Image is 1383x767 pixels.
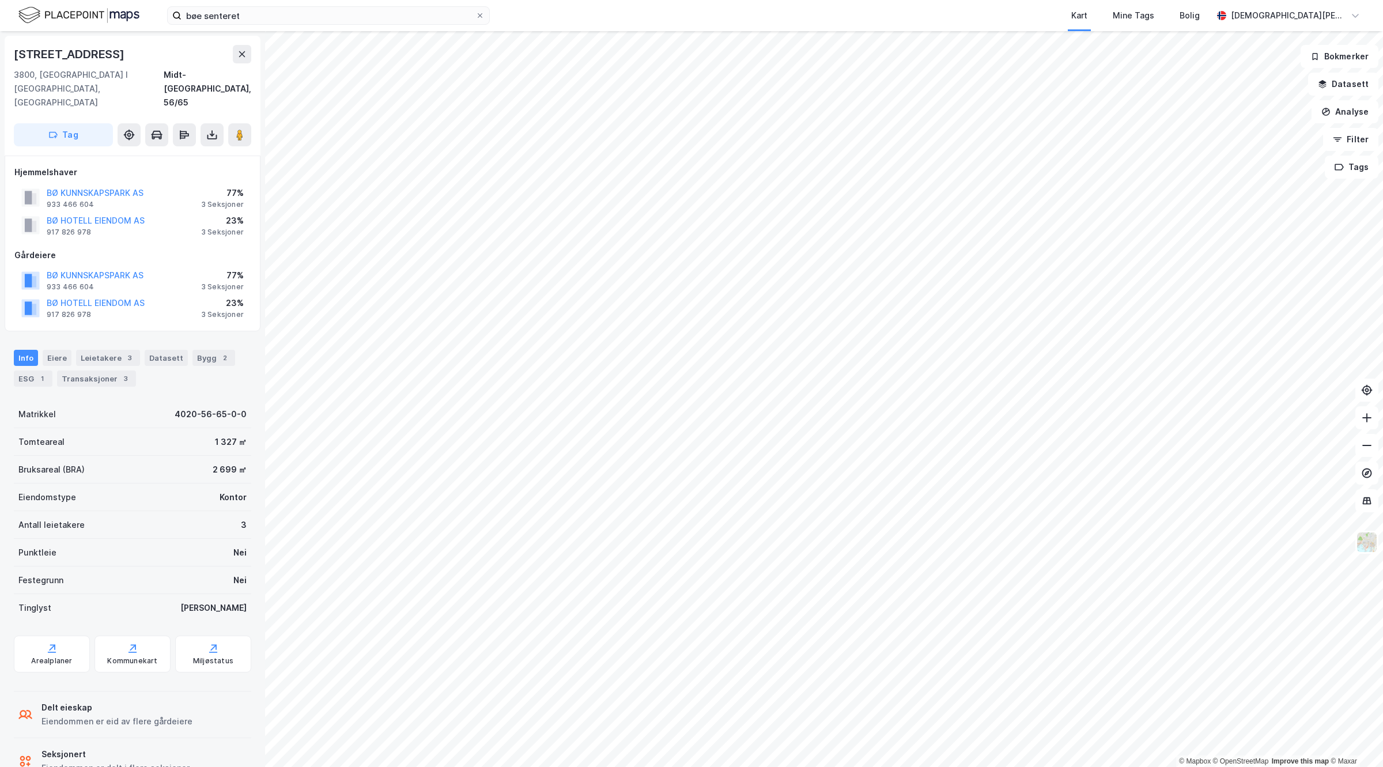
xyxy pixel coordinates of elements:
[1179,757,1211,765] a: Mapbox
[175,407,247,421] div: 4020-56-65-0-0
[193,656,233,666] div: Miljøstatus
[124,352,135,364] div: 3
[14,123,113,146] button: Tag
[164,68,251,109] div: Midt-[GEOGRAPHIC_DATA], 56/65
[47,228,91,237] div: 917 826 978
[201,214,244,228] div: 23%
[14,248,251,262] div: Gårdeiere
[18,463,85,477] div: Bruksareal (BRA)
[1356,531,1378,553] img: Z
[1312,100,1378,123] button: Analyse
[43,350,71,366] div: Eiere
[14,350,38,366] div: Info
[14,371,52,387] div: ESG
[201,296,244,310] div: 23%
[1308,73,1378,96] button: Datasett
[1272,757,1329,765] a: Improve this map
[18,601,51,615] div: Tinglyst
[1325,712,1383,767] iframe: Chat Widget
[201,200,244,209] div: 3 Seksjoner
[18,573,63,587] div: Festegrunn
[1180,9,1200,22] div: Bolig
[233,546,247,560] div: Nei
[182,7,475,24] input: Søk på adresse, matrikkel, gårdeiere, leietakere eller personer
[201,269,244,282] div: 77%
[1071,9,1087,22] div: Kart
[192,350,235,366] div: Bygg
[36,373,48,384] div: 1
[145,350,188,366] div: Datasett
[14,68,164,109] div: 3800, [GEOGRAPHIC_DATA] I [GEOGRAPHIC_DATA], [GEOGRAPHIC_DATA]
[201,310,244,319] div: 3 Seksjoner
[1231,9,1346,22] div: [DEMOGRAPHIC_DATA][PERSON_NAME]
[1323,128,1378,151] button: Filter
[219,352,231,364] div: 2
[76,350,140,366] div: Leietakere
[41,715,192,728] div: Eiendommen er eid av flere gårdeiere
[18,5,139,25] img: logo.f888ab2527a4732fd821a326f86c7f29.svg
[201,228,244,237] div: 3 Seksjoner
[41,701,192,715] div: Delt eieskap
[1301,45,1378,68] button: Bokmerker
[233,573,247,587] div: Nei
[220,490,247,504] div: Kontor
[14,165,251,179] div: Hjemmelshaver
[201,282,244,292] div: 3 Seksjoner
[1213,757,1269,765] a: OpenStreetMap
[18,407,56,421] div: Matrikkel
[18,435,65,449] div: Tomteareal
[57,371,136,387] div: Transaksjoner
[41,747,190,761] div: Seksjonert
[120,373,131,384] div: 3
[1325,156,1378,179] button: Tags
[47,310,91,319] div: 917 826 978
[180,601,247,615] div: [PERSON_NAME]
[18,518,85,532] div: Antall leietakere
[215,435,247,449] div: 1 327 ㎡
[1113,9,1154,22] div: Mine Tags
[47,200,94,209] div: 933 466 604
[18,490,76,504] div: Eiendomstype
[18,546,56,560] div: Punktleie
[31,656,72,666] div: Arealplaner
[107,656,157,666] div: Kommunekart
[201,186,244,200] div: 77%
[241,518,247,532] div: 3
[14,45,127,63] div: [STREET_ADDRESS]
[213,463,247,477] div: 2 699 ㎡
[47,282,94,292] div: 933 466 604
